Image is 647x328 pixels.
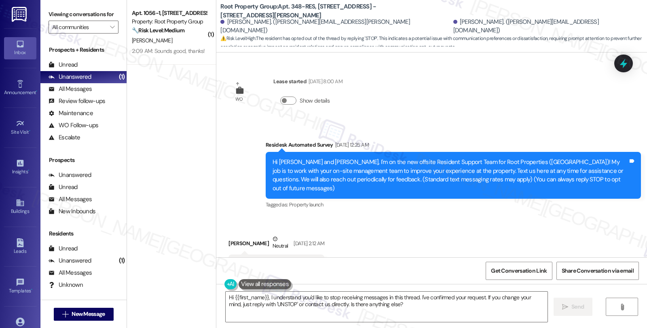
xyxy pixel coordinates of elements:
[54,308,114,321] button: New Message
[31,287,32,292] span: •
[132,17,207,26] div: Property: Root Property Group
[49,109,93,118] div: Maintenance
[49,257,91,265] div: Unanswered
[49,97,105,105] div: Review follow-ups
[49,85,92,93] div: All Messages
[619,304,625,310] i: 
[132,37,172,44] span: [PERSON_NAME]
[132,47,205,55] div: 2:09 AM: Sounds good, thanks!
[271,235,290,252] div: Neutral
[49,171,91,179] div: Unanswered
[491,267,547,275] span: Get Conversation Link
[4,37,36,59] a: Inbox
[571,303,584,311] span: Send
[273,77,342,88] div: Lease started
[40,229,127,238] div: Residents
[28,168,29,173] span: •
[333,141,369,149] div: [DATE] 12:25 AM
[49,269,92,277] div: All Messages
[4,275,36,297] a: Templates •
[49,183,78,191] div: Unread
[117,71,127,83] div: (1)
[40,156,127,164] div: Prospects
[235,95,243,103] div: WO
[562,267,634,275] span: Share Conversation via email
[220,18,451,35] div: [PERSON_NAME]. ([PERSON_NAME][EMAIL_ADDRESS][PERSON_NAME][DOMAIN_NAME])
[62,311,68,317] i: 
[49,244,78,253] div: Unread
[273,158,628,193] div: Hi [PERSON_NAME] and [PERSON_NAME], I'm on the new offsite Resident Support Team for Root Propert...
[226,292,548,322] textarea: Hi {{first_name}}, I understand you'd like to stop receiving messages in this thread. I've confir...
[486,262,552,280] button: Get Conversation Link
[29,128,30,134] span: •
[36,88,37,94] span: •
[4,196,36,218] a: Buildings
[49,8,118,21] label: Viewing conversations for
[292,239,324,248] div: [DATE] 2:12 AM
[132,27,184,34] strong: 🔧 Risk Level: Medium
[49,207,95,216] div: New Inbounds
[132,9,207,17] div: Apt. 1056-1, [STREET_ADDRESS]
[40,46,127,54] div: Prospects + Residents
[220,2,382,20] b: Root Property Group: Apt. 348-RES, [STREET_ADDRESS] - [STREET_ADDRESS][PERSON_NAME]
[49,133,80,142] div: Escalate
[49,61,78,69] div: Unread
[562,304,568,310] i: 
[266,141,641,152] div: Residesk Automated Survey
[12,7,28,22] img: ResiDesk Logo
[117,254,127,267] div: (1)
[453,18,641,35] div: [PERSON_NAME]. ([PERSON_NAME][EMAIL_ADDRESS][DOMAIN_NAME])
[49,281,83,289] div: Unknown
[49,121,98,130] div: WO Follow-ups
[49,73,91,81] div: Unanswered
[554,298,593,316] button: Send
[556,262,639,280] button: Share Conversation via email
[4,156,36,178] a: Insights •
[4,117,36,139] a: Site Visit •
[52,21,106,34] input: All communities
[4,236,36,258] a: Leads
[289,201,323,208] span: Property launch
[307,77,343,86] div: [DATE] 8:00 AM
[220,34,647,52] span: : The resident has opted out of the thread by replying 'STOP'. This indicates a potential issue w...
[49,195,92,204] div: All Messages
[110,24,114,30] i: 
[300,97,330,105] label: Show details
[266,199,641,210] div: Tagged as:
[220,35,255,42] strong: ⚠️ Risk Level: High
[228,235,324,254] div: [PERSON_NAME]
[72,310,105,318] span: New Message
